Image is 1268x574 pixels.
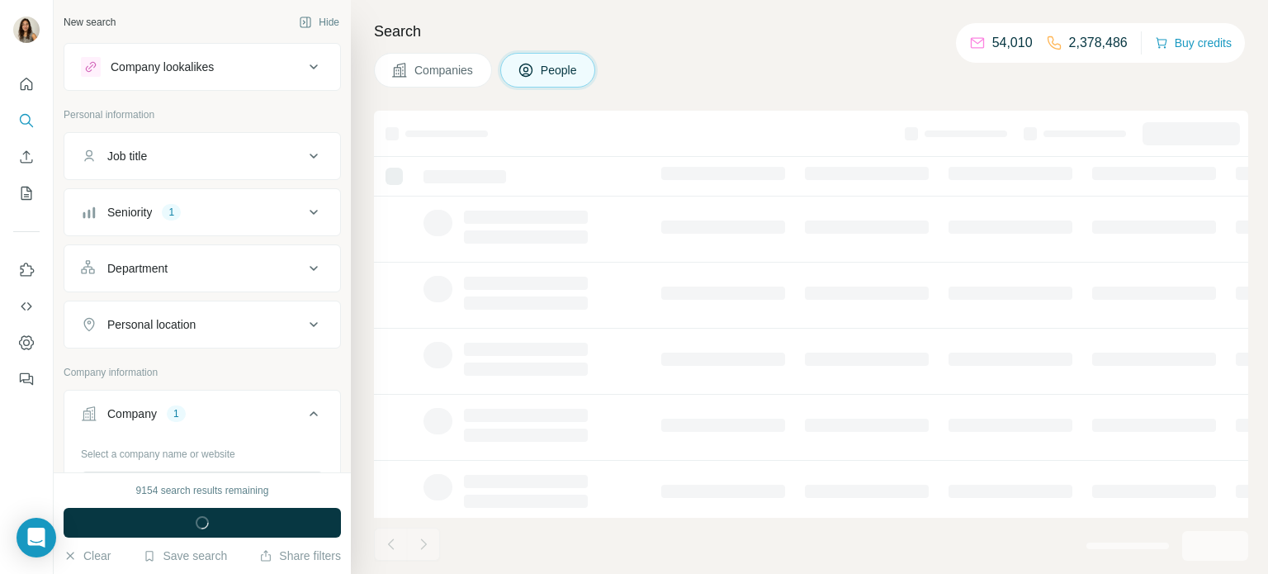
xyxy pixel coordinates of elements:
div: 1 [162,205,181,220]
div: Company lookalikes [111,59,214,75]
button: My lists [13,178,40,208]
div: Department [107,260,168,277]
button: Search [13,106,40,135]
span: Companies [414,62,475,78]
button: Save search [143,548,227,564]
p: 2,378,486 [1069,33,1128,53]
button: Feedback [13,364,40,394]
button: Seniority1 [64,192,340,232]
div: Company [107,406,157,422]
button: Buy credits [1155,31,1232,55]
div: 1 [167,406,186,421]
div: Personal location [107,316,196,333]
button: Use Surfe on LinkedIn [13,255,40,285]
div: Open Intercom Messenger [17,518,56,557]
button: Company1 [64,394,340,440]
button: Company lookalikes [64,47,340,87]
button: Job title [64,136,340,176]
p: Personal information [64,107,341,122]
button: Department [64,249,340,288]
button: Hide [287,10,351,35]
button: Dashboard [13,328,40,358]
p: 54,010 [992,33,1033,53]
div: Job title [107,148,147,164]
button: Clear [64,548,111,564]
div: Select a company name or website [81,440,324,462]
img: Avatar [13,17,40,43]
div: Seniority [107,204,152,221]
span: People [541,62,579,78]
p: Company information [64,365,341,380]
div: New search [64,15,116,30]
button: Enrich CSV [13,142,40,172]
button: Use Surfe API [13,292,40,321]
div: 9154 search results remaining [136,483,269,498]
h4: Search [374,20,1248,43]
button: Quick start [13,69,40,99]
button: Personal location [64,305,340,344]
button: Share filters [259,548,341,564]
